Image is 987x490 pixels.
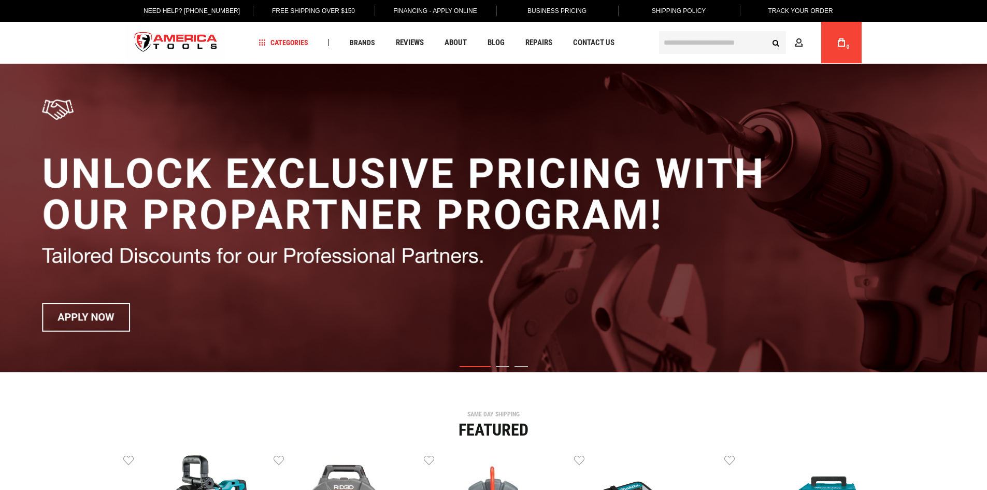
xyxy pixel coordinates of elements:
[445,39,467,47] span: About
[259,39,308,46] span: Categories
[126,23,226,62] img: America Tools
[521,36,557,50] a: Repairs
[573,39,614,47] span: Contact Us
[568,36,619,50] a: Contact Us
[847,44,850,50] span: 0
[126,23,226,62] a: store logo
[488,39,505,47] span: Blog
[766,33,786,52] button: Search
[483,36,509,50] a: Blog
[391,36,428,50] a: Reviews
[440,36,471,50] a: About
[832,22,851,63] a: 0
[123,411,864,417] div: SAME DAY SHIPPING
[652,7,706,15] span: Shipping Policy
[396,39,424,47] span: Reviews
[525,39,552,47] span: Repairs
[345,36,380,50] a: Brands
[350,39,375,46] span: Brands
[254,36,313,50] a: Categories
[123,422,864,438] div: Featured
